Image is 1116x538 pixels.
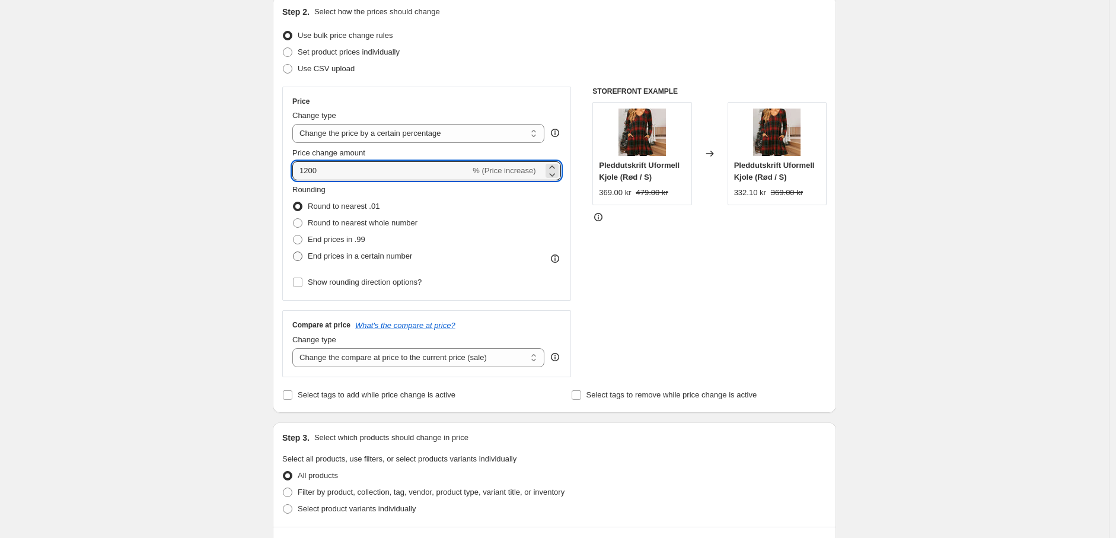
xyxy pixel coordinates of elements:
[473,166,535,175] span: % (Price increase)
[292,111,336,120] span: Change type
[308,202,380,211] span: Round to nearest .01
[298,488,565,496] span: Filter by product, collection, tag, vendor, product type, variant title, or inventory
[636,187,668,199] strike: 479.00 kr
[618,109,666,156] img: 8887ea7827acc1b58acc7090f1cbb910_1_720x_0894100b-42ef-4081-be1b-32d51b41db3d_80x.jpg
[734,187,766,199] div: 332.10 kr
[282,454,516,463] span: Select all products, use filters, or select products variants individually
[771,187,803,199] strike: 369.00 kr
[734,161,815,182] span: Pleddutskrift Uformell Kjole (Rød / S)
[308,252,412,260] span: End prices in a certain number
[292,161,470,180] input: -15
[292,97,310,106] h3: Price
[282,6,310,18] h2: Step 2.
[592,87,827,96] h6: STOREFRONT EXAMPLE
[308,278,422,286] span: Show rounding direction options?
[282,432,310,444] h2: Step 3.
[549,351,561,363] div: help
[586,390,757,399] span: Select tags to remove while price change is active
[298,64,355,73] span: Use CSV upload
[292,335,336,344] span: Change type
[599,161,680,182] span: Pleddutskrift Uformell Kjole (Rød / S)
[314,432,468,444] p: Select which products should change in price
[292,148,365,157] span: Price change amount
[292,320,350,330] h3: Compare at price
[549,127,561,139] div: help
[298,390,455,399] span: Select tags to add while price change is active
[355,321,455,330] button: What's the compare at price?
[314,6,440,18] p: Select how the prices should change
[298,471,338,480] span: All products
[599,187,631,199] div: 369.00 kr
[298,31,393,40] span: Use bulk price change rules
[308,235,365,244] span: End prices in .99
[298,47,400,56] span: Set product prices individually
[298,504,416,513] span: Select product variants individually
[308,218,417,227] span: Round to nearest whole number
[753,109,801,156] img: 8887ea7827acc1b58acc7090f1cbb910_1_720x_0894100b-42ef-4081-be1b-32d51b41db3d_80x.jpg
[292,185,326,194] span: Rounding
